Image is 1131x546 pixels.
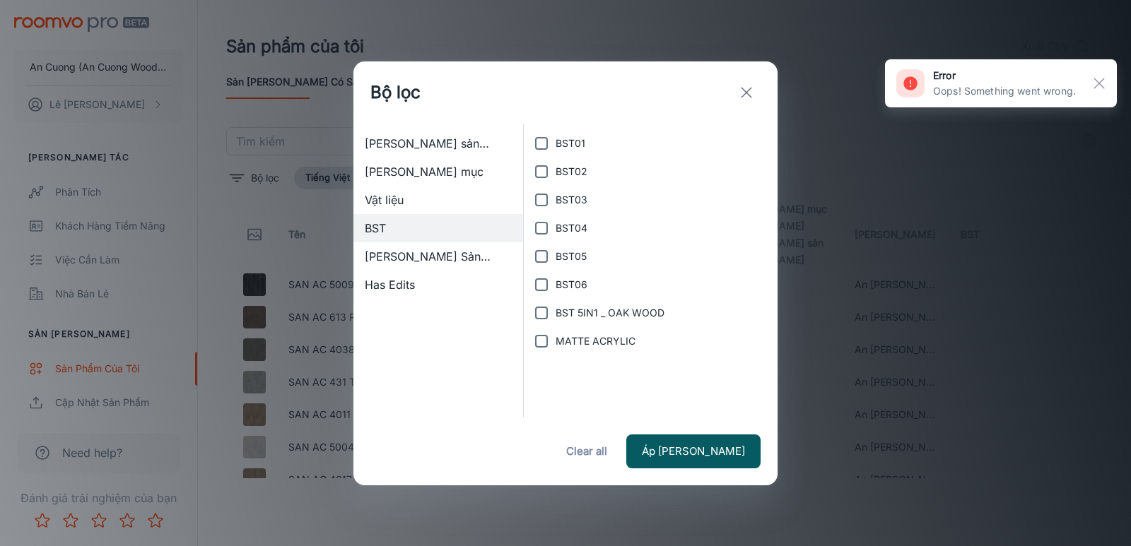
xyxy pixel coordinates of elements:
[732,78,761,107] button: exit
[556,164,587,179] span: BST02
[365,135,512,152] span: [PERSON_NAME] sản [PERSON_NAME]
[556,333,635,349] span: MATTE ACRYLIC
[556,305,664,321] span: BST 5IN1 _ OAK WOOD
[365,220,512,237] span: BST
[353,214,523,242] div: BST
[556,192,587,208] span: BST03
[365,276,512,293] span: Has Edits
[558,434,615,468] button: Clear all
[365,163,512,180] span: [PERSON_NAME] mục
[933,68,1076,83] h6: error
[353,186,523,214] div: Vật liệu
[370,80,421,105] h1: Bộ lọc
[556,220,587,236] span: BST04
[353,129,523,158] div: [PERSON_NAME] sản [PERSON_NAME]
[556,136,585,151] span: BST01
[365,248,512,265] span: [PERSON_NAME] Sản [PERSON_NAME]
[365,191,512,208] span: Vật liệu
[626,434,761,468] button: Áp [PERSON_NAME]
[556,277,587,292] span: BST06
[353,271,523,299] div: Has Edits
[933,83,1076,99] p: Oops! Something went wrong.
[353,158,523,186] div: [PERSON_NAME] mục
[556,249,587,264] span: BST05
[353,242,523,271] div: [PERSON_NAME] Sản [PERSON_NAME]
